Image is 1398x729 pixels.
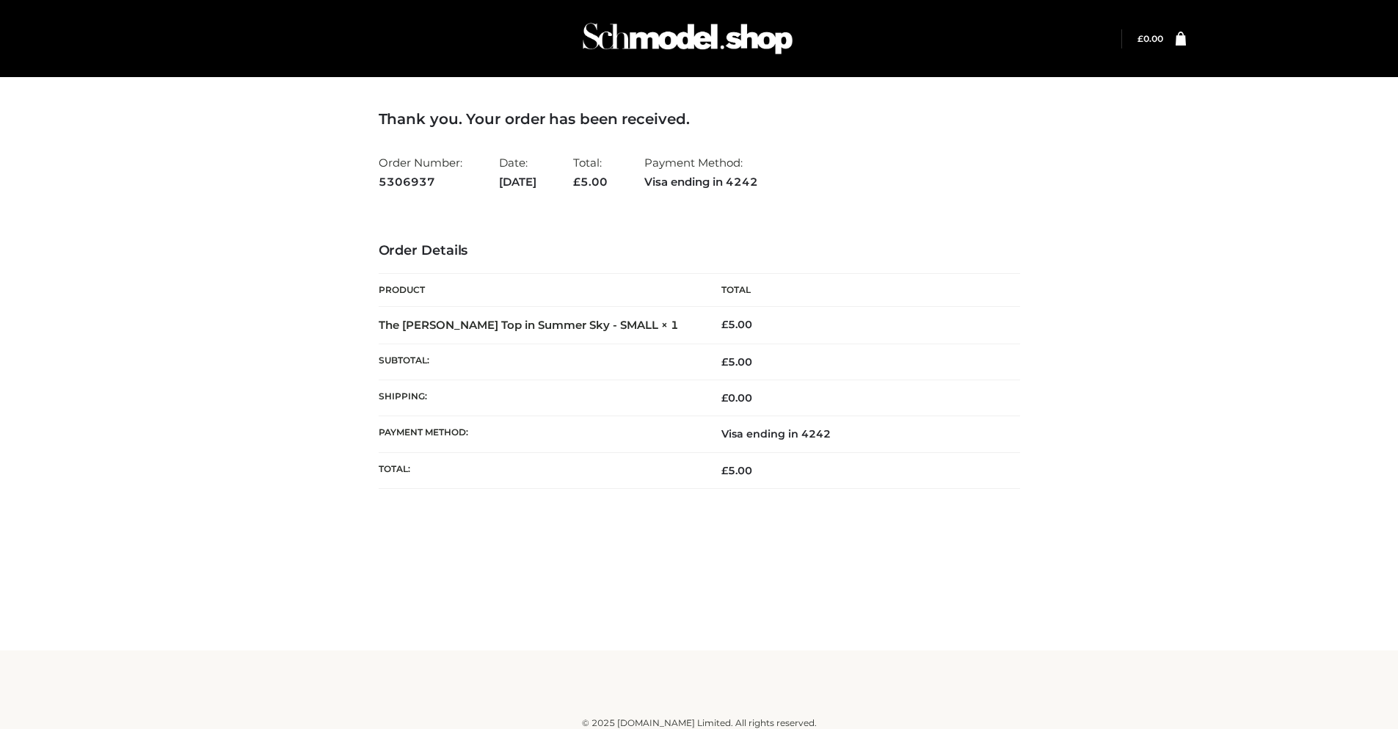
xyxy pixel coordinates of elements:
[721,391,728,405] span: £
[721,464,728,477] span: £
[379,344,699,380] th: Subtotal:
[499,150,536,195] li: Date:
[721,391,752,405] bdi: 0.00
[379,274,699,307] th: Product
[699,416,1020,452] td: Visa ending in 4242
[573,150,608,195] li: Total:
[499,173,536,192] strong: [DATE]
[379,416,699,452] th: Payment method:
[699,274,1020,307] th: Total
[721,464,752,477] span: 5.00
[1137,33,1163,44] a: £0.00
[644,173,758,192] strong: Visa ending in 4242
[721,318,752,331] bdi: 5.00
[379,318,658,332] a: The [PERSON_NAME] Top in Summer Sky - SMALL
[379,150,462,195] li: Order Number:
[573,175,580,189] span: £
[379,243,1020,259] h3: Order Details
[379,110,1020,128] h3: Thank you. Your order has been received.
[721,355,752,369] span: 5.00
[578,10,798,68] img: Schmodel Admin 964
[644,150,758,195] li: Payment Method:
[661,318,679,332] strong: × 1
[1137,33,1163,44] bdi: 0.00
[573,175,608,189] span: 5.00
[1137,33,1143,44] span: £
[379,452,699,488] th: Total:
[379,380,699,416] th: Shipping:
[721,318,728,331] span: £
[721,355,728,369] span: £
[379,173,462,192] strong: 5306937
